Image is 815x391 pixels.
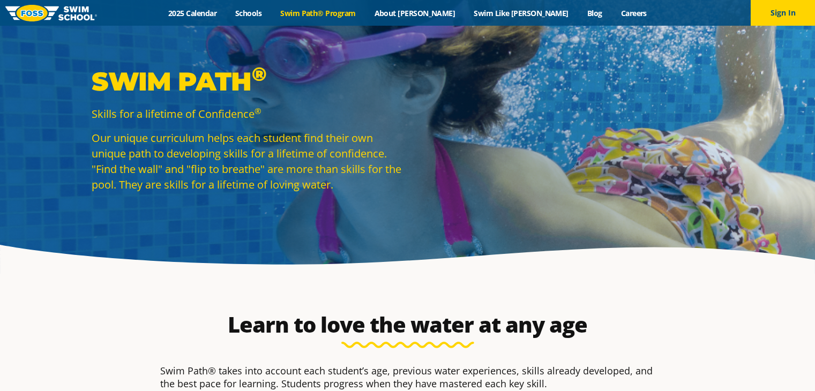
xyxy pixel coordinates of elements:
a: Swim Like [PERSON_NAME] [465,8,578,18]
h2: Learn to love the water at any age [155,312,661,337]
p: Skills for a lifetime of Confidence [92,106,402,122]
p: Swim Path [92,65,402,97]
a: Blog [578,8,611,18]
a: Schools [226,8,271,18]
a: Swim Path® Program [271,8,365,18]
p: Our unique curriculum helps each student find their own unique path to developing skills for a li... [92,130,402,192]
a: 2025 Calendar [159,8,226,18]
a: Careers [611,8,656,18]
sup: ® [252,62,266,86]
sup: ® [255,106,261,116]
a: About [PERSON_NAME] [365,8,465,18]
img: FOSS Swim School Logo [5,5,97,21]
p: Swim Path® takes into account each student’s age, previous water experiences, skills already deve... [160,364,655,390]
